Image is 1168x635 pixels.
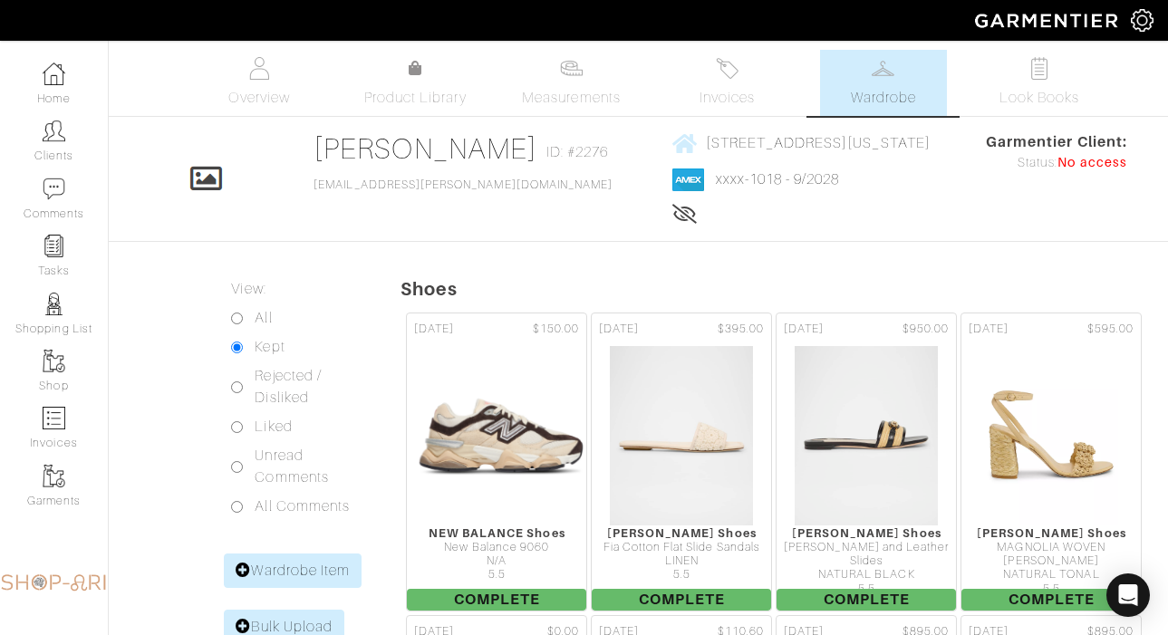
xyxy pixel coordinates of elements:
span: Complete [592,589,771,611]
span: Wardrobe [851,87,916,109]
div: New Balance 9060 [407,541,586,554]
span: [DATE] [599,321,639,338]
label: Rejected / Disliked [255,365,355,409]
a: Wardrobe [820,50,947,116]
span: Complete [407,589,586,611]
a: [DATE] $395.00 [PERSON_NAME] Shoes Fia Cotton Flat Slide Sandals LINEN 5.5 Complete [589,311,774,613]
div: Status: [986,153,1127,173]
div: [PERSON_NAME] and Leather Slides [777,541,956,569]
span: $395.00 [718,321,764,338]
span: ID: #2276 [546,141,608,163]
div: 5.5 [592,568,771,582]
span: $595.00 [1087,321,1134,338]
span: $150.00 [533,321,579,338]
span: [STREET_ADDRESS][US_STATE] [706,135,931,151]
span: Product Library [364,87,467,109]
img: american_express-1200034d2e149cdf2cc7894a33a747db654cf6f8355cb502592f1d228b2ac700.png [672,168,704,191]
img: ejmxBbVC3vpvZbG3VPgHfpVy [794,345,939,526]
div: [PERSON_NAME] Shoes [961,526,1141,540]
img: garmentier-logo-header-white-b43fb05a5012e4ada735d5af1a66efaba907eab6374d6393d1fbf88cb4ef424d.png [966,5,1131,36]
span: Invoices [700,87,755,109]
img: clients-icon-6bae9207a08558b7cb47a8932f037763ab4055f8c8b6bfacd5dc20c3e0201464.png [43,120,65,142]
a: Invoices [664,50,791,116]
span: [DATE] [414,321,454,338]
a: [DATE] $950.00 [PERSON_NAME] Shoes [PERSON_NAME] and Leather Slides NATURAL BLACK 5.5 Complete [774,311,959,613]
img: garments-icon-b7da505a4dc4fd61783c78ac3ca0ef83fa9d6f193b1c9dc38574b1d14d53ca28.png [43,465,65,487]
img: dashboard-icon-dbcd8f5a0b271acd01030246c82b418ddd0df26cd7fceb0bd07c9910d44c42f6.png [43,63,65,85]
span: Overview [228,87,289,109]
a: [EMAIL_ADDRESS][PERSON_NAME][DOMAIN_NAME] [314,178,613,191]
a: [DATE] $595.00 [PERSON_NAME] Shoes MAGNOLIA WOVEN [PERSON_NAME] NATURAL TONAL 5.5 Complete [959,311,1144,613]
label: All Comments [255,495,350,517]
img: stylists-icon-eb353228a002819b7ec25b43dbf5f0378dd9e0616d9560372ff212230b889e62.png [43,293,65,315]
img: orders-icon-0abe47150d42831381b5fb84f609e132dff9fe21cb692f30cb5eec754e2cba89.png [43,407,65,429]
span: Garmentier Client: [986,131,1127,153]
label: Kept [255,336,285,358]
div: 5.5 [961,582,1141,596]
div: NATURAL TONAL [961,568,1141,582]
span: Measurements [522,87,621,109]
span: [DATE] [784,321,824,338]
img: measurements-466bbee1fd09ba9460f595b01e5d73f9e2bff037440d3c8f018324cb6cdf7a4a.svg [560,57,583,80]
a: xxxx-1018 - 9/2028 [716,171,840,188]
div: LINEN [592,554,771,568]
img: orders-27d20c2124de7fd6de4e0e44c1d41de31381a507db9b33961299e4e07d508b8c.svg [716,57,738,80]
div: [PERSON_NAME] Shoes [592,526,771,540]
a: Overview [196,50,323,116]
img: wardrobe-487a4870c1b7c33e795ec22d11cfc2ed9d08956e64fb3008fe2437562e282088.svg [872,57,894,80]
span: [DATE] [969,321,1009,338]
label: View: [231,278,265,300]
img: mUE2GtXJDCHcZRSE9xiHuoFB [983,345,1119,526]
img: gear-icon-white-bd11855cb880d31180b6d7d6211b90ccbf57a29d726f0c71d8c61bd08dd39cc2.png [1131,9,1154,32]
img: todo-9ac3debb85659649dc8f770b8b6100bb5dab4b48dedcbae339e5042a72dfd3cc.svg [1028,57,1050,80]
a: Measurements [507,50,635,116]
a: Product Library [352,58,478,109]
span: Complete [777,589,956,611]
label: Unread Comments [255,445,355,488]
div: [PERSON_NAME] Shoes [777,526,956,540]
span: $950.00 [903,321,949,338]
div: N/A [407,554,586,568]
div: 5.5 [777,582,956,596]
a: [DATE] $150.00 NEW BALANCE Shoes New Balance 9060 N/A 5.5 Complete [404,311,589,613]
a: Wardrobe Item [224,553,362,588]
div: Open Intercom Messenger [1106,573,1150,617]
span: Complete [961,589,1141,611]
img: KtsoXbLKqQdxe5S4NsRVLz6u [609,345,754,526]
img: reminder-icon-8004d30b9f0a5d33ae49ab947aed9ed385cf756f9e5892f1edd6e32f2345188e.png [43,235,65,257]
div: MAGNOLIA WOVEN [PERSON_NAME] [961,541,1141,569]
label: All [255,307,272,329]
a: [STREET_ADDRESS][US_STATE] [672,131,930,154]
a: [PERSON_NAME] [314,132,537,165]
a: Look Books [976,50,1103,116]
h5: Shoes [401,278,1168,300]
div: NATURAL BLACK [777,568,956,582]
img: V7kMxTKgLzigyDr39GCqCGbP [381,345,613,526]
img: garments-icon-b7da505a4dc4fd61783c78ac3ca0ef83fa9d6f193b1c9dc38574b1d14d53ca28.png [43,350,65,372]
span: No access [1057,153,1126,173]
div: Fia Cotton Flat Slide Sandals [592,541,771,554]
img: basicinfo-40fd8af6dae0f16599ec9e87c0ef1c0a1fdea2edbe929e3d69a839185d80c458.svg [248,57,271,80]
label: Liked [255,416,292,438]
div: NEW BALANCE Shoes [407,526,586,540]
span: Look Books [999,87,1080,109]
img: comment-icon-a0a6a9ef722e966f86d9cbdc48e553b5cf19dbc54f86b18d962a5391bc8f6eb6.png [43,178,65,200]
div: 5.5 [407,568,586,582]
